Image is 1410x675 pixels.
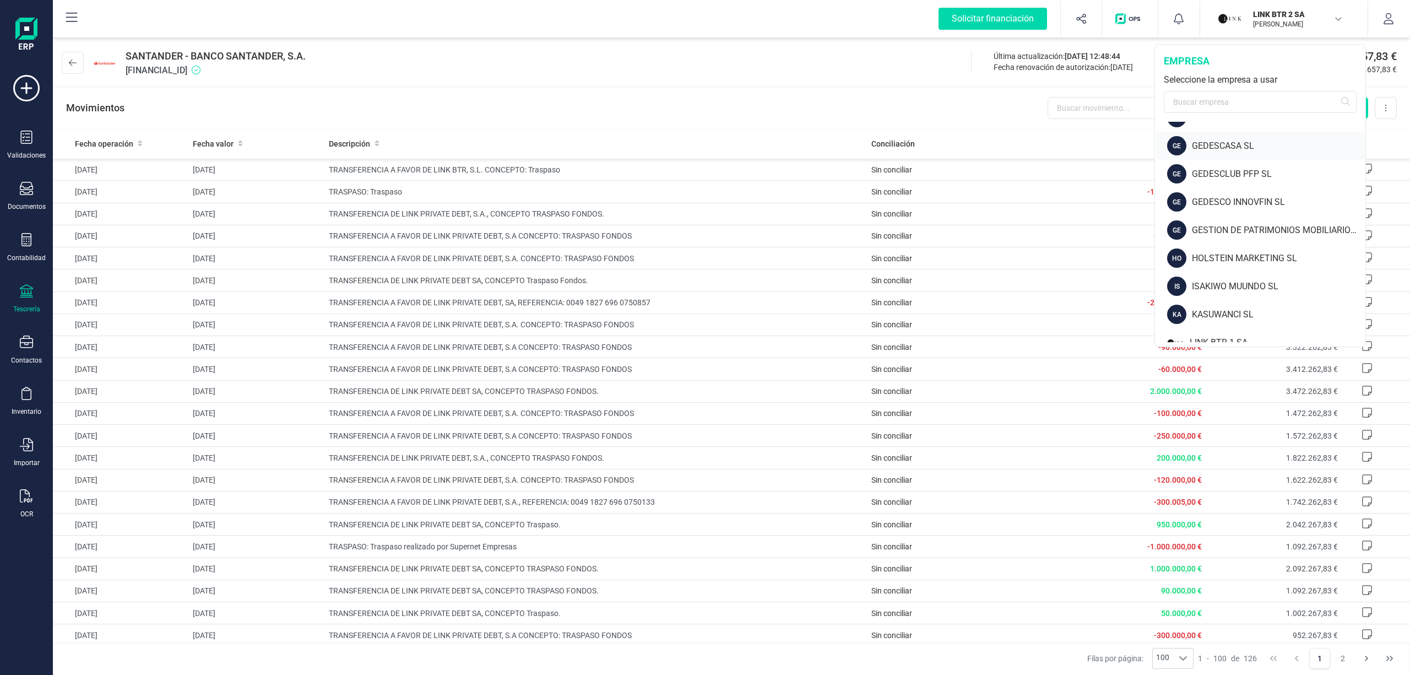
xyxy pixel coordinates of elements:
p: [PERSON_NAME] [1253,20,1341,29]
td: [DATE] [53,580,188,602]
td: [DATE] [53,624,188,646]
td: 2.042.267,83 € [1206,514,1342,536]
td: [DATE] [53,181,188,203]
td: 1.002.267,83 € [1206,602,1342,624]
span: TRASPASO: Traspaso [329,186,863,197]
div: Inventario [12,407,41,416]
div: GE [1167,164,1186,183]
button: Next Page [1356,648,1377,669]
span: 90.000,00 € [1161,586,1202,595]
td: [DATE] [53,358,188,380]
td: [DATE] [53,491,188,513]
span: TRANSFERENCIA A FAVOR DE LINK BTR, S.L. CONCEPTO: Traspaso [329,164,863,175]
span: TRASPASO: Traspaso realizado por Supernet Empresas [329,541,863,552]
td: [DATE] [188,514,324,536]
img: Logo de OPS [1115,13,1145,24]
div: GEDESCASA SL [1192,139,1365,153]
span: Sin conciliar [871,231,912,240]
button: Last Page [1379,648,1400,669]
span: Sin conciliar [871,276,912,285]
td: [DATE] [53,425,188,447]
span: [FINANCIAL_ID] [126,64,306,77]
td: [DATE] [188,225,324,247]
td: 1.742.262,83 € [1206,491,1342,513]
div: GESTION DE PATRIMONIOS MOBILIARIOS SOCIEDAD DE VALORES SA [1192,224,1365,237]
span: Sin conciliar [871,542,912,551]
td: [DATE] [188,425,324,447]
span: -300.005,00 € [1154,498,1202,506]
span: 950.000,00 € [1157,520,1202,529]
div: HO [1167,249,1186,268]
span: de [1231,653,1239,664]
td: [DATE] [188,203,324,225]
div: GE [1167,136,1186,155]
td: [DATE] [53,247,188,269]
span: 1.000.000,00 € [1150,564,1202,573]
td: [DATE] [53,447,188,469]
button: Page 2 [1332,648,1353,669]
div: KA [1167,305,1186,324]
div: HOLSTEIN MARKETING SL [1192,252,1365,265]
span: 126 [1244,653,1257,664]
div: Documentos [8,202,46,211]
td: 2.092.267,83 € [1206,558,1342,580]
span: Sin conciliar [871,254,912,263]
td: 1.622.262,83 € [1206,469,1342,491]
span: Sin conciliar [871,187,912,196]
div: Tesorería [13,305,40,314]
button: Logo de OPS [1109,1,1151,36]
div: GEDESCO INNOVFIN SL [1192,196,1365,209]
span: 2.657,83 € [1346,48,1397,64]
div: Última actualización: [994,51,1133,62]
p: LINK BTR 2 SA [1253,9,1341,20]
span: Sin conciliar [871,343,912,352]
td: 1.092.267,83 € [1206,536,1342,558]
span: Sin conciliar [871,631,912,640]
span: Sin conciliar [871,365,912,374]
td: [DATE] [53,536,188,558]
div: Validaciones [7,151,46,160]
td: 3.472.262,83 € [1206,380,1342,402]
span: Sin conciliar [871,409,912,418]
span: -2.000.005,00 € [1147,298,1202,307]
td: 1.472.262,83 € [1206,402,1342,424]
td: [DATE] [188,624,324,646]
span: TRANSFERENCIA A FAVOR DE LINK PRIVATE DEBT, S.A CONCEPTO: TRASPASO FONDOS [329,230,863,241]
td: [DATE] [53,225,188,247]
td: [DATE] [188,602,324,624]
span: TRANSFERENCIA DE LINK PRIVATE DEBT SA, CONCEPTO TRASPASO FONDOS. [329,585,863,596]
span: Sin conciliar [871,298,912,307]
td: [DATE] [53,269,188,291]
img: LI [1167,333,1184,352]
td: [DATE] [188,469,324,491]
span: 100 [1213,653,1227,664]
td: [DATE] [188,402,324,424]
button: LILINK BTR 2 SA[PERSON_NAME] [1213,1,1354,36]
span: -60.000,00 € [1158,365,1202,374]
div: Importar [14,458,40,467]
span: TRANSFERENCIA A FAVOR DE LINK PRIVATE DEBT, S.A. CONCEPTO: TRASPASO FONDOS [329,319,863,330]
div: - [1198,653,1257,664]
div: empresa [1164,53,1357,69]
td: [DATE] [188,336,324,358]
td: [DATE] [53,469,188,491]
div: Contabilidad [7,253,46,262]
span: TRANSFERENCIA A FAVOR DE LINK PRIVATE DEBT, S.A. CONCEPTO: TRASPASO FONDOS [329,253,863,264]
div: GE [1167,220,1186,240]
span: SANTANDER - BANCO SANTANDER, S.A. [126,48,306,64]
div: ISAKIWO MUUNDO SL [1192,280,1365,293]
span: TRANSFERENCIA DE LINK PRIVATE DEBT SA, CONCEPTO Traspaso. [329,608,863,619]
td: 1.092.267,83 € [1206,580,1342,602]
span: Sin conciliar [871,431,912,440]
div: Contactos [11,356,42,365]
span: 200.000,00 € [1157,453,1202,462]
span: TRANSFERENCIA A FAVOR DE LINK PRIVATE DEBT, S.A CONCEPTO: TRASPASO FONDOS [329,430,863,441]
span: Sin conciliar [871,165,912,174]
span: -1.080.000,00 € [1147,187,1202,196]
td: [DATE] [188,358,324,380]
span: TRANSFERENCIA DE LINK PRIVATE DEBT SA, CONCEPTO TRASPASO FONDOS. [329,563,863,574]
div: GE [1167,192,1186,212]
span: 50.000,00 € [1161,609,1202,618]
input: Buscar empresa [1164,91,1357,113]
span: -100.000,00 € [1154,409,1202,418]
